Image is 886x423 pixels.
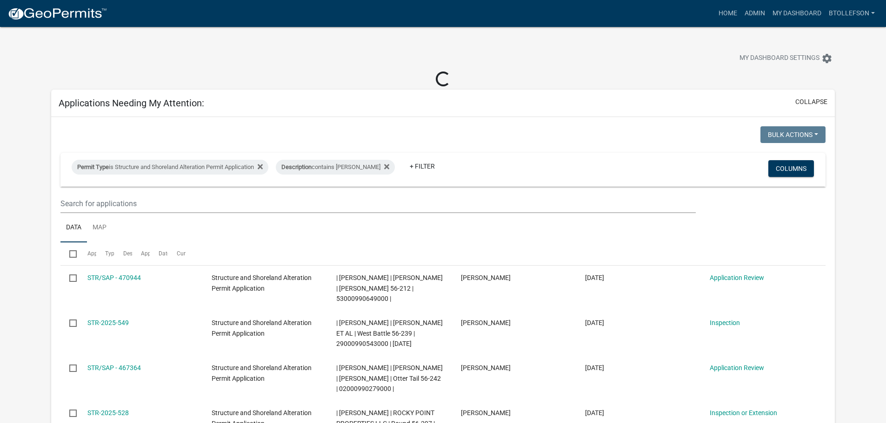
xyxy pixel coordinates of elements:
a: Application Review [710,274,764,281]
datatable-header-cell: Applicant [132,242,150,265]
span: 08/21/2025 [585,364,604,371]
a: STR-2025-528 [87,409,129,416]
span: Current Activity [177,250,215,257]
a: STR/SAP - 470944 [87,274,141,281]
a: Application Review [710,364,764,371]
button: collapse [795,97,827,107]
span: My Dashboard Settings [739,53,819,64]
a: My Dashboard [769,5,825,22]
a: Map [87,213,112,243]
span: Structure and Shoreland Alteration Permit Application [212,319,312,337]
span: 08/28/2025 [585,274,604,281]
span: Dan McKeever [461,409,511,416]
span: Description [281,163,312,170]
a: Admin [741,5,769,22]
a: Inspection or Extension [710,409,777,416]
h5: Applications Needing My Attention: [59,98,204,109]
a: Data [60,213,87,243]
div: contains [PERSON_NAME] [276,160,395,175]
span: 08/25/2025 [585,319,604,326]
span: Matthew Hayes [461,274,511,281]
span: 08/13/2025 [585,409,604,416]
span: Matt S Hoen [461,364,511,371]
span: Date Created [159,250,191,257]
button: Bulk Actions [760,126,826,143]
button: Columns [768,160,814,177]
i: settings [821,53,833,64]
span: Application Number [87,250,138,257]
span: Type [105,250,117,257]
a: Inspection [710,319,740,326]
span: Description [123,250,152,257]
datatable-header-cell: Description [114,242,132,265]
datatable-header-cell: Date Created [150,242,167,265]
datatable-header-cell: Current Activity [168,242,186,265]
input: Search for applications [60,194,695,213]
a: STR-2025-549 [87,319,129,326]
span: Permit Type [77,163,109,170]
span: Ronalda G Wendt [461,319,511,326]
span: Applicant [141,250,165,257]
datatable-header-cell: Select [60,242,78,265]
span: | Brittany Tollefson | MATTHEW D HAYES | Boedigheimer 56-212 | 53000990649000 | [336,274,443,303]
datatable-header-cell: Application Number [79,242,96,265]
datatable-header-cell: Type [96,242,114,265]
a: Home [715,5,741,22]
a: STR/SAP - 467364 [87,364,141,371]
div: is Structure and Shoreland Alteration Permit Application [72,160,268,175]
a: btollefson [825,5,879,22]
span: Structure and Shoreland Alteration Permit Application [212,274,312,292]
span: Structure and Shoreland Alteration Permit Application [212,364,312,382]
button: My Dashboard Settingssettings [732,49,840,67]
a: + Filter [402,158,442,175]
span: | Brittany Tollefson | BRETT A JOHNSON | MICHELLE M JOHNSON | Otter Tail 56-242 | 02000990279000 | [336,364,443,393]
span: | Brittany Tollefson | RONALDA G WENDT ET AL | West Battle 56-239 | 29000990543000 | 09/05/2026 [336,319,443,348]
